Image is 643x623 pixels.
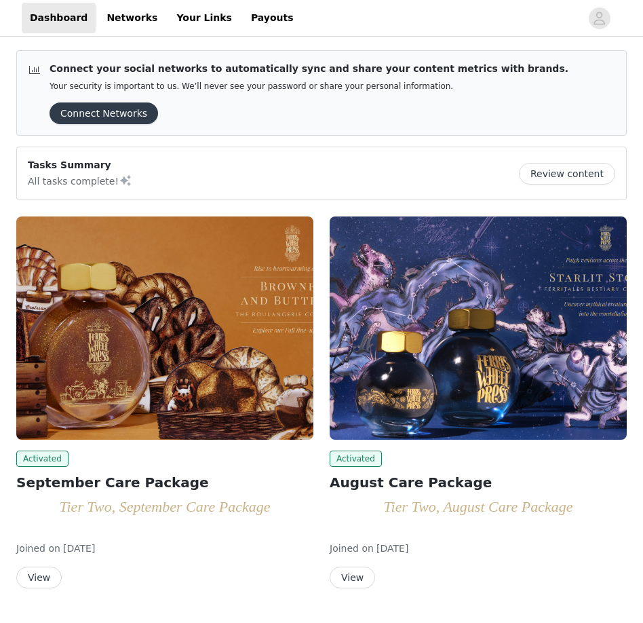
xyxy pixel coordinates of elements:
span: Joined on [330,543,374,554]
div: avatar [593,7,606,29]
h2: September Care Package [16,472,313,493]
span: Activated [330,451,382,467]
p: Connect your social networks to automatically sync and share your content metrics with brands. [50,62,568,76]
p: All tasks complete! [28,172,132,189]
button: Review content [519,163,615,185]
span: Activated [16,451,69,467]
span: [DATE] [63,543,95,554]
a: Your Links [168,3,240,33]
img: Ferris Wheel Press (AU) [330,216,627,440]
button: View [16,567,62,588]
span: Joined on [16,543,60,554]
button: View [330,567,375,588]
em: Tier Two, August Care Package [384,498,573,515]
img: Ferris Wheel Press (AU) [16,216,313,440]
a: View [330,573,375,583]
span: [DATE] [376,543,408,554]
h2: August Care Package [330,472,627,493]
p: Your security is important to us. We’ll never see your password or share your personal information. [50,81,568,92]
p: Tasks Summary [28,158,132,172]
a: Networks [98,3,165,33]
a: Dashboard [22,3,96,33]
a: View [16,573,62,583]
button: Connect Networks [50,102,158,124]
a: Payouts [243,3,302,33]
em: Tier Two, September Care Package [59,498,270,515]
